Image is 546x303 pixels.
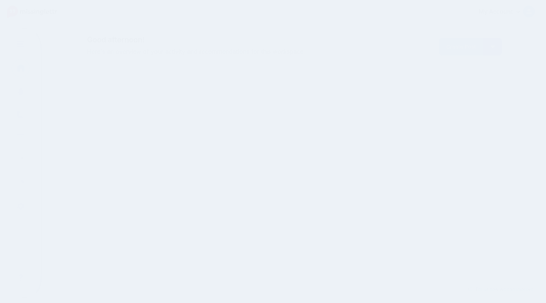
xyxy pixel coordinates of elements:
span: Good afternoon! [87,35,144,44]
a: Tell us how we can improve [464,284,537,294]
img: Missinglettr [7,6,57,18]
a: Create Post [439,38,483,55]
img: menu.png [17,41,24,47]
a: My Account [471,3,535,21]
span: Here's an overview of your activity and recommendations for this workspace. [87,47,360,57]
img: arrow-down-white.png [491,46,495,48]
